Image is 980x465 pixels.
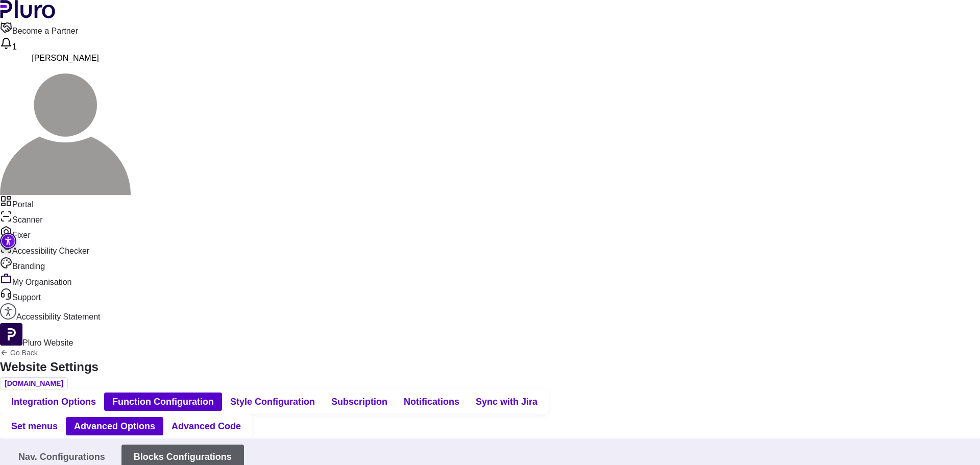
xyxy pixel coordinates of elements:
span: [PERSON_NAME] [32,54,99,62]
button: Advanced Options [66,417,163,435]
span: Subscription [331,396,387,408]
span: Notifications [404,396,459,408]
span: Function Configuration [112,396,214,408]
button: Integration Options [3,393,104,411]
span: Advanced Code [171,420,241,432]
span: Style Configuration [230,396,315,408]
button: Style Configuration [222,393,323,411]
span: 1 [12,42,17,51]
button: Sync with Jira [468,393,546,411]
button: Notifications [396,393,468,411]
span: Set menus [11,420,58,432]
span: Advanced Options [74,420,155,432]
span: Sync with Jira [476,396,537,408]
span: Integration Options [11,396,96,408]
button: Subscription [323,393,396,411]
button: Advanced Code [163,417,249,435]
button: Function Configuration [104,393,222,411]
span: Nav. Configurations [18,451,105,463]
span: Blocks Configurations [134,451,232,463]
button: Set menus [3,417,66,435]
